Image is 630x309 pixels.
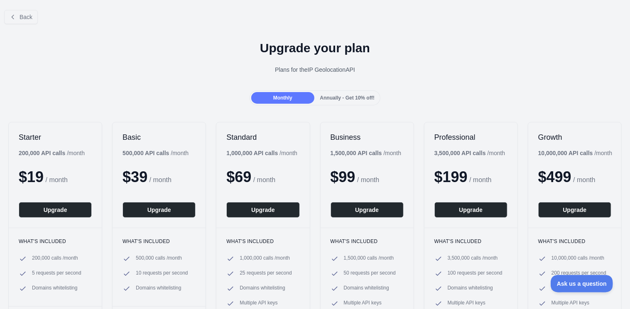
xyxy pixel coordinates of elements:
div: / month [226,149,297,157]
span: $ 69 [226,168,251,185]
h2: Standard [226,132,299,142]
b: 3,500,000 API calls [434,150,486,156]
span: $ 499 [538,168,571,185]
b: 1,500,000 API calls [331,150,382,156]
h2: Professional [434,132,507,142]
div: / month [434,149,505,157]
span: $ 99 [331,168,355,185]
h2: Growth [538,132,611,142]
b: 1,000,000 API calls [226,150,278,156]
div: / month [331,149,402,157]
span: $ 199 [434,168,468,185]
div: / month [538,149,613,157]
b: 10,000,000 API calls [538,150,593,156]
iframe: Toggle Customer Support [551,275,613,292]
h2: Business [331,132,404,142]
